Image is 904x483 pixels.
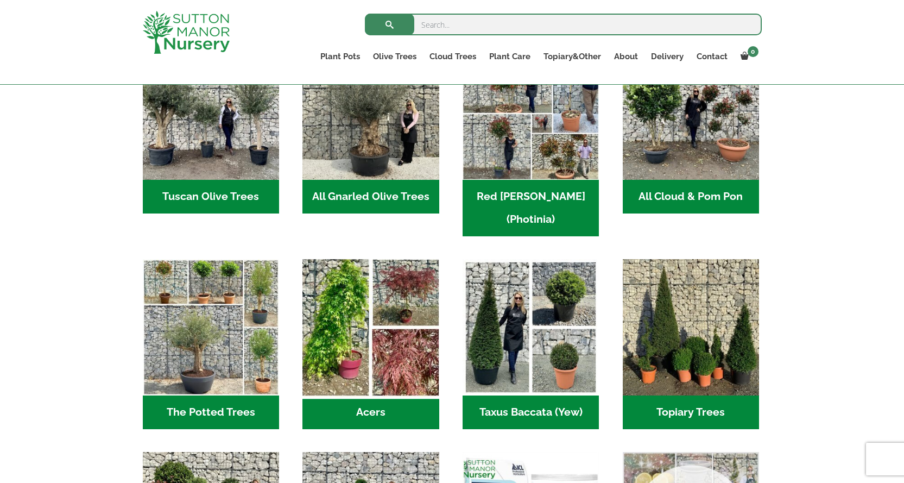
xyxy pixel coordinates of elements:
[366,49,423,64] a: Olive Trees
[143,11,230,54] img: logo
[463,43,599,180] img: Home - F5A23A45 75B5 4929 8FB2 454246946332
[299,256,442,399] img: Home - Untitled Project 4
[608,49,644,64] a: About
[483,49,537,64] a: Plant Care
[365,14,762,35] input: Search...
[623,43,759,214] a: Visit product category All Cloud & Pom Pon
[143,259,279,396] img: Home - new coll
[463,259,599,429] a: Visit product category Taxus Baccata (Yew)
[623,180,759,214] h2: All Cloud & Pom Pon
[463,180,599,236] h2: Red [PERSON_NAME] (Photinia)
[143,259,279,429] a: Visit product category The Potted Trees
[302,43,439,180] img: Home - 5833C5B7 31D0 4C3A 8E42 DB494A1738DB
[690,49,734,64] a: Contact
[644,49,690,64] a: Delivery
[463,259,599,396] img: Home - Untitled Project
[423,49,483,64] a: Cloud Trees
[143,180,279,214] h2: Tuscan Olive Trees
[623,259,759,396] img: Home - C8EC7518 C483 4BAA AA61 3CAAB1A4C7C4 1 201 a
[143,43,279,180] img: Home - 7716AD77 15EA 4607 B135 B37375859F10
[302,396,439,429] h2: Acers
[143,396,279,429] h2: The Potted Trees
[302,43,439,214] a: Visit product category All Gnarled Olive Trees
[623,259,759,429] a: Visit product category Topiary Trees
[623,396,759,429] h2: Topiary Trees
[302,180,439,214] h2: All Gnarled Olive Trees
[302,259,439,429] a: Visit product category Acers
[143,43,279,214] a: Visit product category Tuscan Olive Trees
[463,396,599,429] h2: Taxus Baccata (Yew)
[537,49,608,64] a: Topiary&Other
[314,49,366,64] a: Plant Pots
[734,49,762,64] a: 0
[623,43,759,180] img: Home - A124EB98 0980 45A7 B835 C04B779F7765
[463,43,599,236] a: Visit product category Red Robin (Photinia)
[748,46,758,57] span: 0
